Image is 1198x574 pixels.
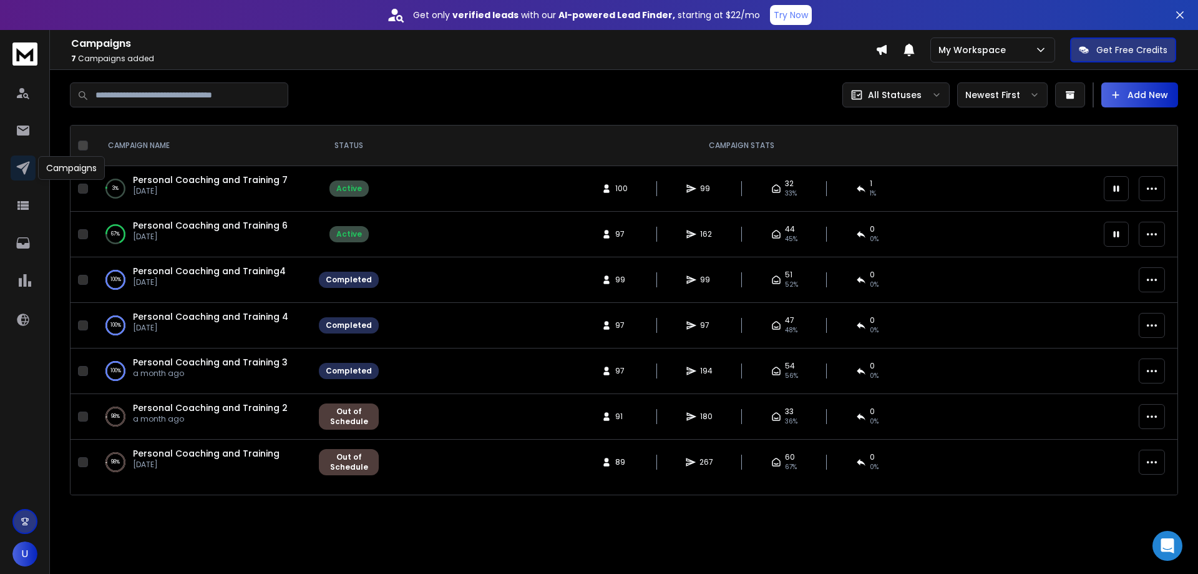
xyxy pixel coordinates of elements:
p: a month ago [133,369,288,379]
p: 3 % [112,182,119,195]
span: 33 [785,407,794,417]
div: Completed [326,366,372,376]
span: 0 [870,315,875,325]
p: Get Free Credits [1096,44,1167,56]
span: 60 [785,452,795,462]
span: 0 % [870,234,879,244]
th: STATUS [311,126,386,166]
span: 1 [870,179,872,189]
th: CAMPAIGN STATS [386,126,1096,166]
div: Active [336,184,362,194]
span: 56 % [785,371,798,381]
button: Try Now [770,5,812,25]
span: Personal Coaching and Training 3 [133,356,288,369]
span: 99 [615,275,628,285]
a: Personal Coaching and Training4 [133,265,286,277]
p: [DATE] [133,186,288,196]
span: 267 [699,457,713,467]
div: Completed [326,275,372,285]
span: 47 [785,315,794,325]
span: 32 [785,179,794,189]
p: 98 % [111,456,120,468]
span: 33 % [785,189,797,199]
span: 44 [785,224,795,234]
button: U [12,542,37,567]
div: Active [336,229,362,239]
div: Open Intercom Messenger [1152,531,1182,561]
span: 0 [870,452,875,462]
strong: verified leads [452,9,519,21]
span: 54 [785,361,795,371]
td: 98%Personal Coaching and Training[DATE] [93,440,311,485]
td: 3%Personal Coaching and Training 7[DATE] [93,166,311,212]
p: 100 % [110,319,121,332]
button: Add New [1101,82,1178,107]
button: Newest First [957,82,1048,107]
h1: Campaigns [71,36,875,51]
td: 100%Personal Coaching and Training 3a month ago [93,349,311,394]
td: 67%Personal Coaching and Training 6[DATE] [93,212,311,257]
div: Campaigns [38,156,105,180]
span: 97 [615,229,628,239]
a: Personal Coaching and Training 7 [133,174,288,186]
div: Completed [326,320,372,330]
td: 100%Personal Coaching and Training 4[DATE] [93,303,311,349]
p: 67 % [111,228,120,240]
a: Personal Coaching and Training 4 [133,310,288,323]
th: CAMPAIGN NAME [93,126,311,166]
span: 89 [615,457,628,467]
span: 97 [700,320,713,330]
span: 91 [615,412,628,422]
span: 48 % [785,325,797,335]
span: 194 [700,366,713,376]
span: 0 % [870,371,879,381]
p: [DATE] [133,277,286,287]
p: [DATE] [133,323,288,333]
td: 98%Personal Coaching and Training 2a month ago [93,394,311,440]
p: Campaigns added [71,54,875,64]
span: 0 % [870,280,879,290]
p: a month ago [133,414,288,424]
span: 162 [700,229,713,239]
strong: AI-powered Lead Finder, [558,9,675,21]
a: Personal Coaching and Training [133,447,280,460]
p: 100 % [110,365,121,377]
span: 0 [870,270,875,280]
span: 0 % [870,417,879,427]
p: My Workspace [938,44,1011,56]
span: 0 [870,407,875,417]
img: logo [12,42,37,66]
span: 97 [615,320,628,330]
p: Try Now [774,9,808,21]
p: All Statuses [868,89,922,101]
span: 67 % [785,462,797,472]
button: Get Free Credits [1070,37,1176,62]
p: Get only with our starting at $22/mo [413,9,760,21]
span: 0 [870,224,875,234]
div: Out of Schedule [326,407,372,427]
span: 1 % [870,189,876,199]
a: Personal Coaching and Training 6 [133,219,288,232]
p: 100 % [110,274,121,286]
span: 99 [700,275,713,285]
p: [DATE] [133,460,280,470]
span: 0 [870,361,875,371]
span: 100 [615,184,628,194]
p: [DATE] [133,232,288,242]
td: 100%Personal Coaching and Training4[DATE] [93,257,311,303]
a: Personal Coaching and Training 2 [133,402,288,414]
span: 0 % [870,462,879,472]
span: 7 [71,53,76,64]
span: 99 [700,184,713,194]
span: 45 % [785,234,797,244]
div: Out of Schedule [326,452,372,472]
span: 36 % [785,417,797,427]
